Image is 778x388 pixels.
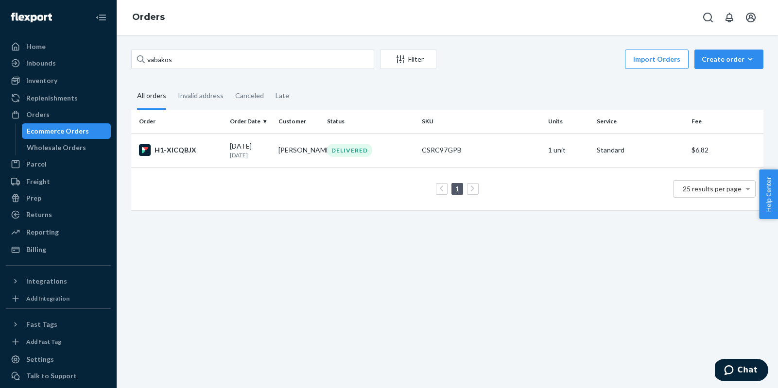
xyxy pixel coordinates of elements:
[235,83,264,108] div: Canceled
[11,13,52,22] img: Flexport logo
[26,76,57,85] div: Inventory
[275,133,323,167] td: [PERSON_NAME]
[6,293,111,304] a: Add Integration
[380,50,436,69] button: Filter
[6,242,111,257] a: Billing
[6,207,111,222] a: Returns
[6,174,111,189] a: Freight
[323,110,418,133] th: Status
[131,50,374,69] input: Search orders
[178,83,224,108] div: Invalid address
[132,12,165,22] a: Orders
[26,93,78,103] div: Replenishments
[131,110,226,133] th: Order
[276,83,289,108] div: Late
[418,110,544,133] th: SKU
[453,185,461,193] a: Page 1 is your current page
[230,151,271,159] p: [DATE]
[6,224,111,240] a: Reporting
[544,133,593,167] td: 1 unit
[26,210,52,219] div: Returns
[27,143,86,152] div: Wholesale Orders
[26,371,77,381] div: Talk to Support
[694,50,763,69] button: Create order
[715,359,768,383] iframe: Opens a widget where you can chat to one of our agents
[6,73,111,88] a: Inventory
[6,156,111,172] a: Parcel
[6,317,111,332] button: Fast Tags
[22,123,111,139] a: Ecommerce Orders
[625,50,689,69] button: Import Orders
[422,145,540,155] div: CSRC97GPB
[688,110,763,133] th: Fee
[327,144,372,157] div: DELIVERED
[26,177,50,186] div: Freight
[26,110,50,119] div: Orders
[22,140,111,155] a: Wholesale Orders
[124,3,173,32] ol: breadcrumbs
[26,276,67,286] div: Integrations
[26,320,57,329] div: Fast Tags
[26,294,69,303] div: Add Integration
[544,110,593,133] th: Units
[26,159,47,169] div: Parcel
[597,145,684,155] p: Standard
[759,169,778,219] button: Help Center
[26,337,61,346] div: Add Fast Tag
[139,144,222,156] div: H1-XICQBJX
[278,117,319,125] div: Customer
[741,8,761,27] button: Open account menu
[26,58,56,68] div: Inbounds
[688,133,763,167] td: $6.82
[137,83,166,110] div: All orders
[6,90,111,106] a: Replenishments
[26,227,59,237] div: Reporting
[6,368,111,384] button: Talk to Support
[26,42,46,51] div: Home
[6,107,111,122] a: Orders
[91,8,111,27] button: Close Navigation
[6,39,111,54] a: Home
[720,8,739,27] button: Open notifications
[27,126,89,136] div: Ecommerce Orders
[230,141,271,159] div: [DATE]
[6,352,111,367] a: Settings
[226,110,275,133] th: Order Date
[702,54,756,64] div: Create order
[26,193,41,203] div: Prep
[380,54,436,64] div: Filter
[698,8,718,27] button: Open Search Box
[593,110,688,133] th: Service
[6,273,111,289] button: Integrations
[6,336,111,348] a: Add Fast Tag
[6,55,111,71] a: Inbounds
[6,190,111,206] a: Prep
[26,245,46,254] div: Billing
[26,354,54,364] div: Settings
[683,185,742,193] span: 25 results per page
